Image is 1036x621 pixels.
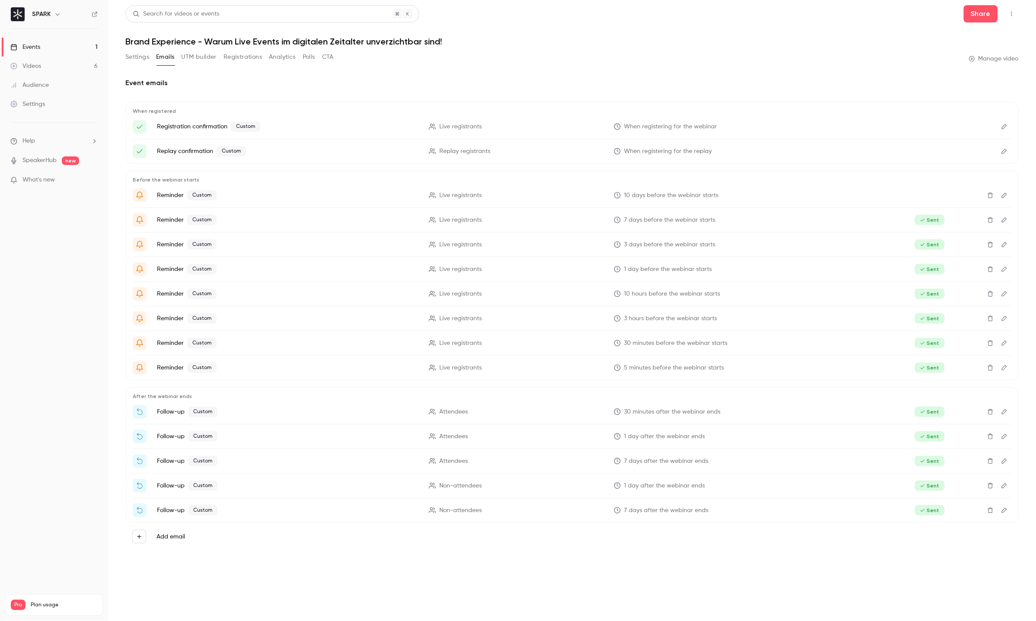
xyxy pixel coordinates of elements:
button: Edit [998,479,1011,493]
button: Edit [998,188,1011,202]
p: Reminder [157,338,419,348]
span: Custom [187,289,217,299]
p: Reminder [157,239,419,250]
span: Custom [187,363,217,373]
a: SpeakerHub [22,156,57,165]
span: 30 minutes after the webinar ends [624,408,721,417]
li: Heute ist es so weit – dein exklusives Webinar startet in Kürze! [133,287,1011,301]
li: Heute ist es so weit – dein exklusives Webinar startet in Kürze! [133,312,1011,325]
div: Videos [10,62,41,70]
p: Registration confirmation [157,121,419,132]
li: Webinar verpasst? Wir hätten da noch was für dich! [133,503,1011,517]
button: Share [964,5,998,22]
p: Reminder [157,363,419,373]
span: When registering for the replay [624,147,712,156]
button: Delete [984,454,998,468]
button: Delete [984,312,998,325]
button: Delete [984,262,998,276]
span: Live registrants [439,191,482,200]
button: Delete [984,287,998,301]
h1: Brand Experience - Warum Live Events im digitalen Zeitalter unverzichtbar sind! [125,36,1019,47]
li: Deine Anmeldung zum Webinar „Brand Experience – Warum Live Events im digitalen Zeitalter unverzic... [133,144,1011,158]
span: Custom [188,505,217,516]
div: Audience [10,81,49,89]
button: Delete [984,213,998,227]
span: Sent [915,407,945,417]
li: Bist du bereit? In wenigen Tagen starten wir gemeinsam! [133,213,1011,227]
button: Edit [998,144,1011,158]
p: Follow-up [157,431,419,442]
button: Edit [998,287,1011,301]
span: 7 days after the webinar ends [624,506,709,515]
span: new [62,156,79,165]
img: SPARK [11,7,25,21]
button: Edit [998,503,1011,517]
li: Dein persönlicher Platz wartet – noch bis Sonntag! [133,454,1011,468]
iframe: Noticeable Trigger [87,176,98,184]
li: help-dropdown-opener [10,137,98,146]
span: 10 days before the webinar starts [624,191,719,200]
p: Reminder [157,215,419,225]
button: Delete [984,430,998,443]
span: Live registrants [439,216,482,225]
p: Follow-up [157,407,419,417]
span: Pro [11,600,26,610]
span: Custom [187,264,217,274]
button: Edit [998,312,1011,325]
li: Heute ist es so weit – dein exklusives Webinar startet in Kürze! [133,361,1011,375]
button: Analytics [269,50,296,64]
div: Settings [10,100,45,108]
button: CTA [322,50,334,64]
button: Delete [984,336,998,350]
span: 3 hours before the webinar starts [624,314,717,323]
span: Live registrants [439,314,482,323]
span: Custom [188,481,217,491]
li: Bist du bereit? In wenigen Tagen starten wir gemeinsam! [133,188,1011,202]
span: Sent [915,289,945,299]
button: Polls [303,50,315,64]
span: Live registrants [439,122,482,131]
li: Heute ist es so weit – dein exklusives Webinar startet in Kürze! [133,336,1011,350]
p: Reminder [157,264,419,274]
span: Custom [187,215,217,225]
span: Replay registrants [439,147,490,156]
li: Bist du bereit? In wenigen Tagen starten wir gemeinsam! [133,238,1011,252]
span: Sent [915,456,945,466]
span: Attendees [439,457,468,466]
span: 1 day before the webinar starts [624,265,712,274]
button: Edit [998,430,1011,443]
span: Custom [217,146,246,156]
span: Attendees [439,432,468,441]
h2: Event emails [125,78,1019,88]
button: UTM builder [182,50,217,64]
button: Delete [984,238,998,252]
span: Custom [187,313,217,324]
button: Edit [998,405,1011,419]
span: Live registrants [439,339,482,348]
p: When registered [133,108,1011,115]
span: Live registrants [439,363,482,373]
li: Jetzt exklusiven Platz sichern! [133,430,1011,443]
span: 7 days before the webinar starts [624,216,716,225]
button: Edit [998,213,1011,227]
span: Attendees [439,408,468,417]
span: Live registrants [439,240,482,249]
p: Before the webinar starts [133,176,1011,183]
button: Registrations [224,50,262,64]
span: 1 day after the webinar ends [624,481,705,490]
button: Delete [984,479,998,493]
span: Sent [915,481,945,491]
h6: SPARK [32,10,51,19]
span: Custom [188,456,217,466]
li: Bist du bereit? In wenigen Stunden starten wir gemeinsam! [133,262,1011,276]
li: Wir haben dich vermisst – komm uns doch besuchen! [133,479,1011,493]
button: Edit [998,238,1011,252]
span: Sent [915,239,945,250]
p: Replay confirmation [157,146,419,156]
a: Manage video [969,54,1019,63]
span: Sent [915,215,945,225]
button: Delete [984,405,998,419]
button: Delete [984,188,998,202]
span: Custom [188,431,217,442]
div: Events [10,43,40,51]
